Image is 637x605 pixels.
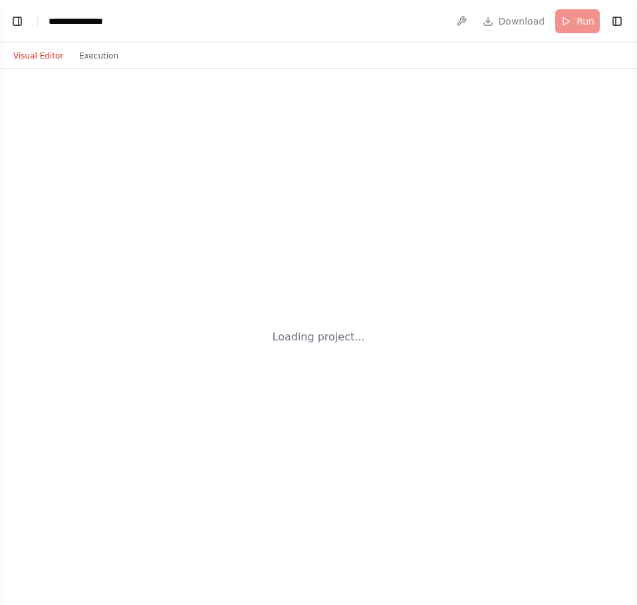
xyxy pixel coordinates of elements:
button: Show right sidebar [608,12,626,31]
button: Execution [71,48,126,64]
button: Show left sidebar [8,12,27,31]
nav: breadcrumb [49,15,103,28]
button: Visual Editor [5,48,71,64]
div: Loading project... [273,329,365,345]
